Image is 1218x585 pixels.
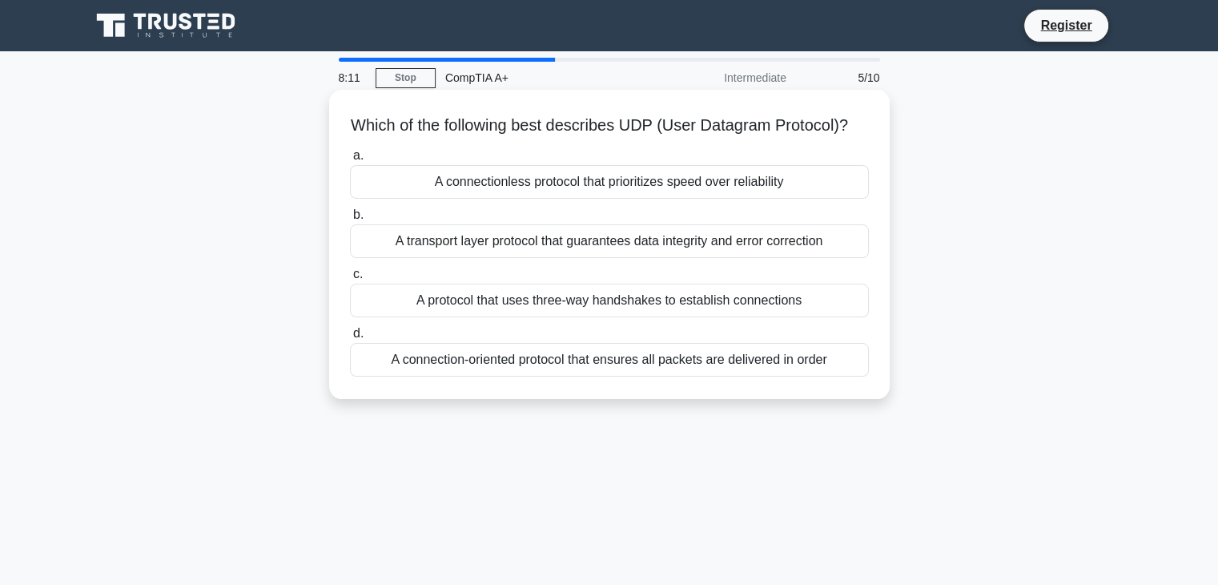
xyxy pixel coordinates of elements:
a: Stop [376,68,436,88]
div: A connection-oriented protocol that ensures all packets are delivered in order [350,343,869,377]
span: c. [353,267,363,280]
div: Intermediate [656,62,796,94]
h5: Which of the following best describes UDP (User Datagram Protocol)? [348,115,870,136]
span: a. [353,148,364,162]
div: 5/10 [796,62,890,94]
span: d. [353,326,364,340]
a: Register [1031,15,1101,35]
div: A connectionless protocol that prioritizes speed over reliability [350,165,869,199]
div: A protocol that uses three-way handshakes to establish connections [350,284,869,317]
span: b. [353,208,364,221]
div: 8:11 [329,62,376,94]
div: A transport layer protocol that guarantees data integrity and error correction [350,224,869,258]
div: CompTIA A+ [436,62,656,94]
